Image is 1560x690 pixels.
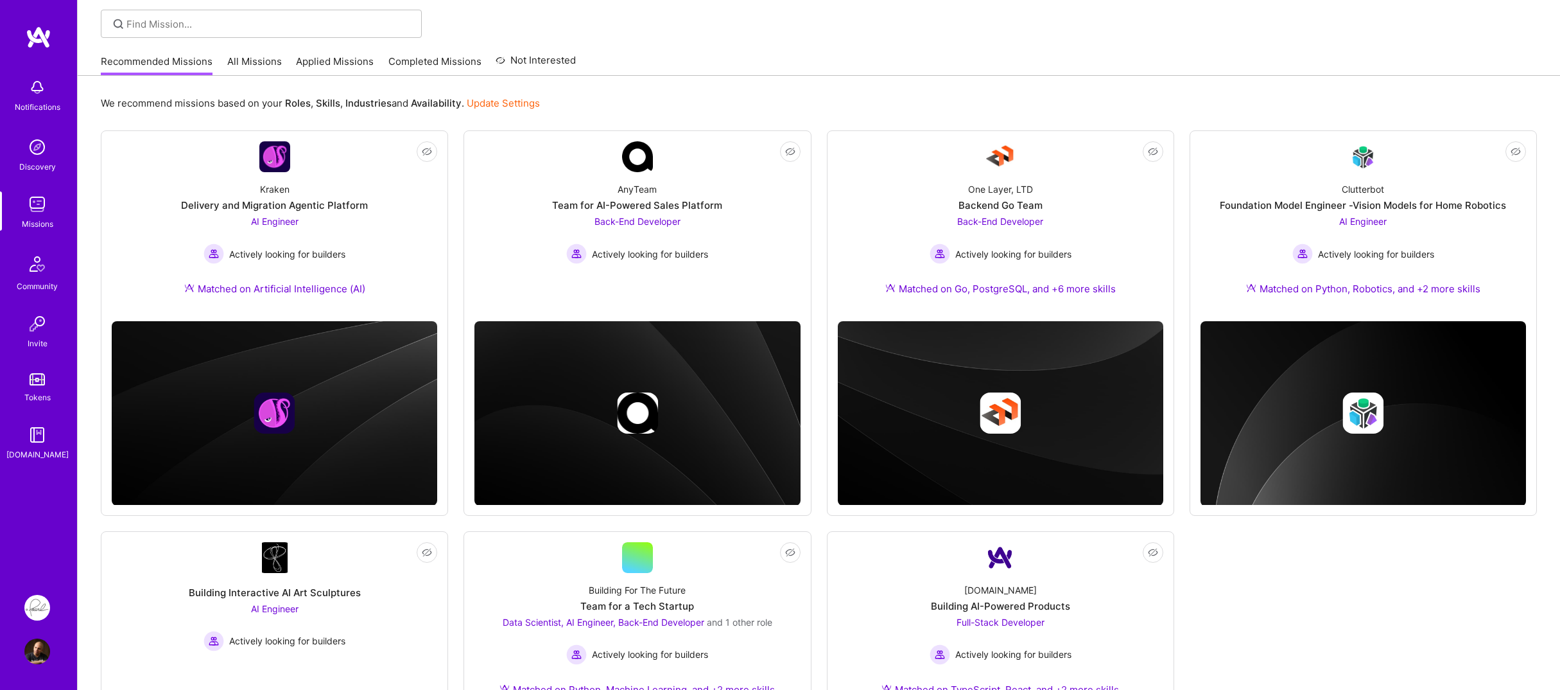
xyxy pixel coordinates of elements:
[15,100,60,114] div: Notifications
[1200,141,1526,311] a: Company LogoClutterbotFoundation Model Engineer -Vision Models for Home RoboticsAI Engineer Activ...
[422,146,432,157] i: icon EyeClosed
[229,634,345,648] span: Actively looking for builders
[955,247,1071,261] span: Actively looking for builders
[930,243,950,264] img: Actively looking for builders
[503,617,704,628] span: Data Scientist, AI Engineer, Back-End Developer
[592,247,708,261] span: Actively looking for builders
[467,97,540,109] a: Update Settings
[28,337,48,350] div: Invite
[618,182,657,196] div: AnyTeam
[1342,393,1383,434] img: Company logo
[24,75,50,100] img: bell
[885,283,896,293] img: Ateam Purple Icon
[24,639,50,664] img: User Avatar
[189,586,361,599] div: Building Interactive AI Art Sculptures
[1148,146,1158,157] i: icon EyeClosed
[345,97,392,109] b: Industries
[1246,282,1480,296] div: Matched on Python, Robotics, and +2 more skills
[411,97,462,109] b: Availability
[6,448,69,461] div: [DOMAIN_NAME]
[251,603,299,614] span: AI Engineer
[24,391,51,404] div: Tokens
[30,373,45,385] img: tokens
[838,141,1163,311] a: Company LogoOne Layer, LTDBackend Go TeamBack-End Developer Actively looking for buildersActively...
[552,199,722,212] div: Team for AI-Powered Sales Platform
[101,55,212,76] a: Recommended Missions
[24,311,50,337] img: Invite
[262,542,288,573] img: Company Logo
[126,17,412,31] input: Find Mission...
[1200,321,1526,506] img: cover
[181,199,368,212] div: Delivery and Migration Agentic Platform
[930,644,950,665] img: Actively looking for builders
[566,243,587,264] img: Actively looking for builders
[422,547,432,558] i: icon EyeClosed
[496,53,576,76] a: Not Interested
[707,617,772,628] span: and 1 other role
[931,599,1070,613] div: Building AI-Powered Products
[112,321,437,506] img: cover
[21,639,53,664] a: User Avatar
[204,243,224,264] img: Actively looking for builders
[1339,216,1387,227] span: AI Engineer
[589,583,686,597] div: Building For The Future
[254,393,295,434] img: Company logo
[980,393,1021,434] img: Company logo
[968,182,1033,196] div: One Layer, LTD
[259,141,290,172] img: Company Logo
[17,279,58,293] div: Community
[957,617,1044,628] span: Full-Stack Developer
[622,141,653,172] img: Company Logo
[474,321,800,506] img: cover
[592,648,708,661] span: Actively looking for builders
[964,583,1037,597] div: [DOMAIN_NAME]
[101,96,540,110] p: We recommend missions based on your , , and .
[594,216,680,227] span: Back-End Developer
[24,422,50,448] img: guide book
[1511,146,1521,157] i: icon EyeClosed
[26,26,51,49] img: logo
[227,55,282,76] a: All Missions
[296,55,374,76] a: Applied Missions
[204,631,224,651] img: Actively looking for builders
[566,644,587,665] img: Actively looking for builders
[785,146,795,157] i: icon EyeClosed
[111,17,126,31] i: icon SearchGrey
[958,199,1043,212] div: Backend Go Team
[1348,142,1378,172] img: Company Logo
[19,160,56,173] div: Discovery
[22,217,53,231] div: Missions
[617,393,658,434] img: Company logo
[21,595,53,621] a: Pearl: ML Engineering Team
[285,97,311,109] b: Roles
[388,55,481,76] a: Completed Missions
[1220,199,1506,212] div: Foundation Model Engineer -Vision Models for Home Robotics
[24,134,50,160] img: discovery
[1148,547,1158,558] i: icon EyeClosed
[184,283,195,293] img: Ateam Purple Icon
[1342,182,1384,196] div: Clutterbot
[1292,243,1313,264] img: Actively looking for builders
[112,141,437,311] a: Company LogoKrakenDelivery and Migration Agentic PlatformAI Engineer Actively looking for builder...
[580,599,694,613] div: Team for a Tech Startup
[785,547,795,558] i: icon EyeClosed
[316,97,340,109] b: Skills
[474,141,800,311] a: Company LogoAnyTeamTeam for AI-Powered Sales PlatformBack-End Developer Actively looking for buil...
[1246,283,1256,293] img: Ateam Purple Icon
[24,595,50,621] img: Pearl: ML Engineering Team
[838,321,1163,506] img: cover
[957,216,1043,227] span: Back-End Developer
[260,182,290,196] div: Kraken
[985,141,1016,172] img: Company Logo
[885,282,1116,296] div: Matched on Go, PostgreSQL, and +6 more skills
[1318,247,1434,261] span: Actively looking for builders
[229,247,345,261] span: Actively looking for builders
[24,191,50,217] img: teamwork
[955,648,1071,661] span: Actively looking for builders
[22,249,53,279] img: Community
[985,542,1016,573] img: Company Logo
[184,282,365,296] div: Matched on Artificial Intelligence (AI)
[251,216,299,227] span: AI Engineer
